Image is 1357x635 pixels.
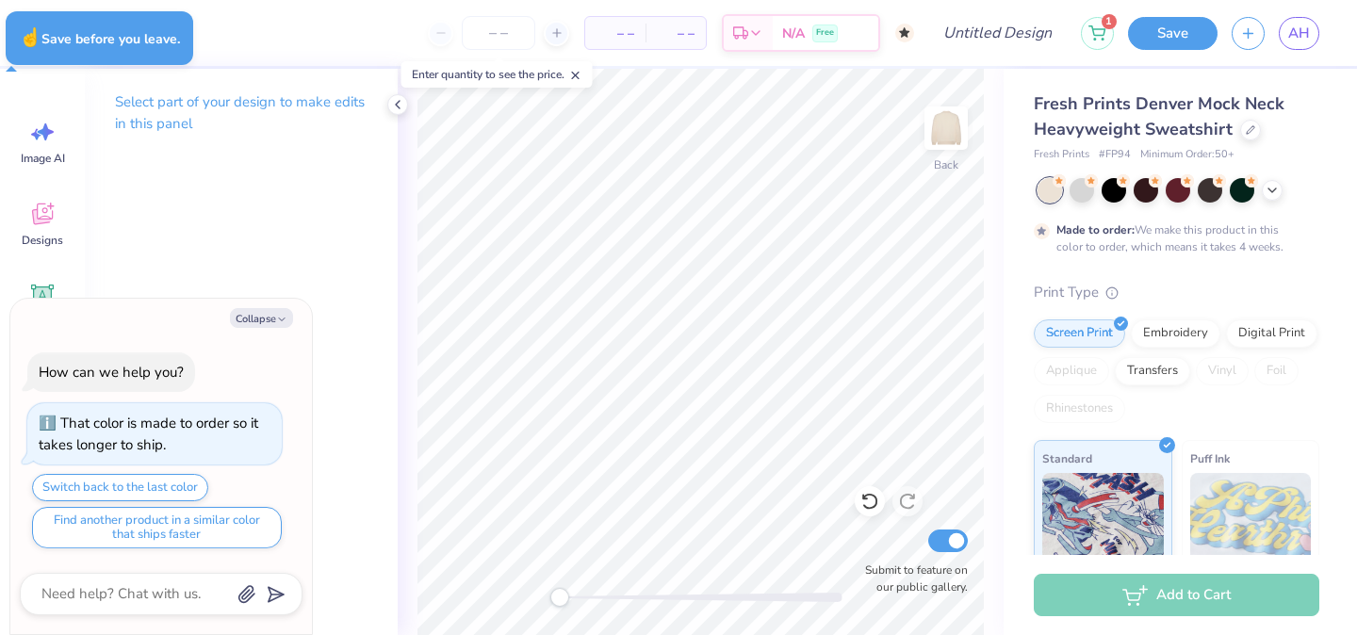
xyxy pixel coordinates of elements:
[855,562,968,595] label: Submit to feature on our public gallery.
[1279,17,1319,50] a: AH
[32,507,282,548] button: Find another product in a similar color that ships faster
[1056,221,1288,255] div: We make this product in this color to order, which means it takes 4 weeks.
[32,474,208,501] button: Switch back to the last color
[1042,473,1164,567] img: Standard
[1034,357,1109,385] div: Applique
[39,414,258,454] div: That color is made to order so it takes longer to ship.
[1102,14,1117,29] span: 1
[1081,17,1114,50] button: 1
[934,156,958,173] div: Back
[115,91,368,135] p: Select part of your design to make edits in this panel
[22,233,63,248] span: Designs
[927,109,965,147] img: Back
[1140,147,1234,163] span: Minimum Order: 50 +
[1131,319,1220,348] div: Embroidery
[462,16,535,50] input: – –
[597,24,634,43] span: – –
[782,24,805,43] span: N/A
[1288,23,1310,44] span: AH
[1034,147,1089,163] span: Fresh Prints
[39,363,184,382] div: How can we help you?
[230,308,293,328] button: Collapse
[1034,282,1319,303] div: Print Type
[1190,448,1230,468] span: Puff Ink
[928,14,1067,52] input: Untitled Design
[21,151,65,166] span: Image AI
[1034,319,1125,348] div: Screen Print
[1056,222,1135,237] strong: Made to order:
[401,61,593,88] div: Enter quantity to see the price.
[1226,319,1317,348] div: Digital Print
[1128,17,1218,50] button: Save
[550,588,569,607] div: Accessibility label
[1099,147,1131,163] span: # FP94
[1190,473,1312,567] img: Puff Ink
[1034,395,1125,423] div: Rhinestones
[1042,448,1092,468] span: Standard
[1115,357,1190,385] div: Transfers
[816,26,834,40] span: Free
[1196,357,1249,385] div: Vinyl
[1254,357,1299,385] div: Foil
[1034,92,1284,140] span: Fresh Prints Denver Mock Neck Heavyweight Sweatshirt
[657,24,695,43] span: – –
